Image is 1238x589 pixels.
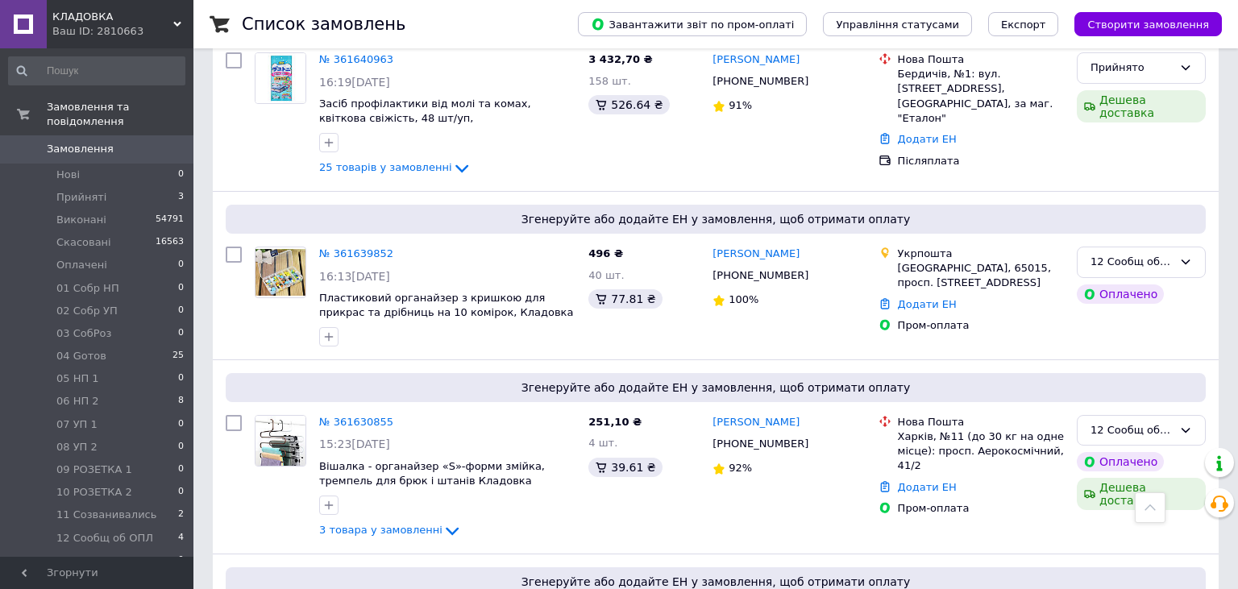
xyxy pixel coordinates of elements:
[255,247,306,298] a: Фото товару
[178,508,184,522] span: 2
[56,326,111,341] span: 03 CобРоз
[319,270,390,283] span: 16:13[DATE]
[588,437,617,449] span: 4 шт.
[1091,254,1173,271] div: 12 Сообщ об ОПЛ
[178,462,184,477] span: 0
[1077,478,1206,510] div: Дешева доставка
[156,213,184,227] span: 54791
[52,10,173,24] span: КЛАДОВКА
[47,142,114,156] span: Замовлення
[588,75,631,87] span: 158 шт.
[319,524,462,536] a: 3 товара у замовленні
[823,12,972,36] button: Управління статусами
[588,269,624,281] span: 40 шт.
[1077,452,1164,471] div: Оплачено
[588,458,662,477] div: 39.61 ₴
[319,438,390,450] span: 15:23[DATE]
[47,100,193,129] span: Замовлення та повідомлення
[319,161,472,173] a: 25 товарів у замовленні
[898,429,1064,474] div: Харків, №11 (до 30 кг на одне місце): просп. Аерокосмічний, 41/2
[898,247,1064,261] div: Укрпошта
[1091,422,1173,439] div: 12 Сообщ об ОПЛ
[255,416,305,466] img: Фото товару
[56,213,106,227] span: Виконані
[898,133,957,145] a: Додати ЕН
[319,292,573,319] a: Пластиковий органайзер з кришкою для прикрас та дрібниць на 10 комірок, Кладовка
[1087,19,1209,31] span: Створити замовлення
[898,298,957,310] a: Додати ЕН
[712,415,800,430] a: [PERSON_NAME]
[56,304,118,318] span: 02 Cобр УП
[178,371,184,386] span: 0
[255,52,306,104] a: Фото товару
[319,53,393,65] a: № 361640963
[1074,12,1222,36] button: Створити замовлення
[898,318,1064,333] div: Пром-оплата
[232,380,1199,396] span: Згенеруйте або додайте ЕН у замовлення, щоб отримати оплату
[56,349,106,363] span: 04 Gотов
[178,394,184,409] span: 8
[178,190,184,205] span: 3
[255,415,306,467] a: Фото товару
[56,235,111,250] span: Скасовані
[255,53,305,103] img: Фото товару
[836,19,959,31] span: Управління статусами
[712,438,808,450] span: [PHONE_NUMBER]
[56,531,153,545] span: 12 Сообщ об ОПЛ
[8,56,185,85] input: Пошук
[898,481,957,493] a: Додати ЕН
[319,162,452,174] span: 25 товарів у замовленні
[242,15,405,34] h1: Список замовлень
[712,75,808,87] span: [PHONE_NUMBER]
[898,67,1064,126] div: Бердичів, №1: вул. [STREET_ADDRESS], [GEOGRAPHIC_DATA], за маг. "Еталон"
[52,24,193,39] div: Ваш ID: 2810663
[591,17,794,31] span: Завантажити звіт по пром-оплаті
[56,462,132,477] span: 09 РОЗЕТКА 1
[178,554,184,568] span: 0
[898,415,1064,429] div: Нова Пошта
[56,417,98,432] span: 07 УП 1
[178,168,184,182] span: 0
[56,554,104,568] span: 13 БУХ 1
[319,76,390,89] span: 16:19[DATE]
[56,190,106,205] span: Прийняті
[178,326,184,341] span: 0
[1058,18,1222,30] a: Створити замовлення
[1077,90,1206,122] div: Дешева доставка
[729,293,758,305] span: 100%
[898,52,1064,67] div: Нова Пошта
[255,249,305,296] img: Фото товару
[56,440,98,454] span: 08 УП 2
[1077,284,1164,304] div: Оплачено
[56,281,119,296] span: 01 Cобр НП
[178,440,184,454] span: 0
[178,258,184,272] span: 0
[712,269,808,281] span: [PHONE_NUMBER]
[588,416,642,428] span: 251,10 ₴
[729,99,752,111] span: 91%
[898,501,1064,516] div: Пром-оплата
[319,460,545,487] a: Вішалка - органайзер «S»-форми змійка, тремпель для брюк і штанів Кладовка
[898,154,1064,168] div: Післяплата
[712,52,800,68] a: [PERSON_NAME]
[712,247,800,262] a: [PERSON_NAME]
[56,508,156,522] span: 11 Созванивались
[319,247,393,259] a: № 361639852
[172,349,184,363] span: 25
[588,289,662,309] div: 77.81 ₴
[178,281,184,296] span: 0
[232,211,1199,227] span: Згенеруйте або додайте ЕН у замовлення, щоб отримати оплату
[898,261,1064,290] div: [GEOGRAPHIC_DATA], 65015, просп. [STREET_ADDRESS]
[988,12,1059,36] button: Експорт
[1001,19,1046,31] span: Експорт
[588,247,623,259] span: 496 ₴
[319,416,393,428] a: № 361630855
[319,524,442,536] span: 3 товара у замовленні
[1091,60,1173,77] div: Прийнято
[156,235,184,250] span: 16563
[56,371,99,386] span: 05 НП 1
[56,168,80,182] span: Нові
[178,417,184,432] span: 0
